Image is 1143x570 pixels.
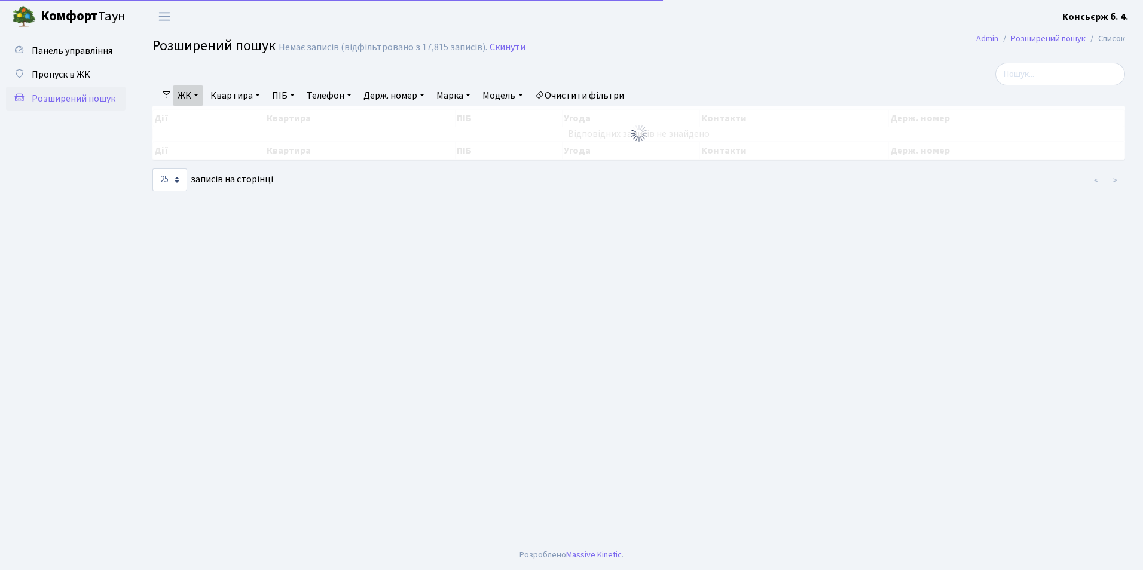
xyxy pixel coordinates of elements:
[6,63,126,87] a: Пропуск в ЖК
[958,26,1143,51] nav: breadcrumb
[149,7,179,26] button: Переключити навігацію
[152,168,187,191] select: записів на сторінці
[279,42,487,53] div: Немає записів (відфільтровано з 17,815 записів).
[267,85,299,106] a: ПІБ
[152,35,276,56] span: Розширений пошук
[490,42,525,53] a: Скинути
[519,548,624,562] div: Розроблено .
[976,32,998,45] a: Admin
[302,85,356,106] a: Телефон
[629,124,649,143] img: Обробка...
[152,168,273,191] label: записів на сторінці
[32,68,90,81] span: Пропуск в ЖК
[1086,32,1125,45] li: Список
[432,85,475,106] a: Марка
[32,44,112,57] span: Панель управління
[12,5,36,29] img: logo.png
[566,548,622,561] a: Massive Kinetic
[173,85,203,106] a: ЖК
[41,7,126,27] span: Таун
[1062,10,1129,24] a: Консьєрж б. 4.
[995,63,1125,85] input: Пошук...
[478,85,527,106] a: Модель
[41,7,98,26] b: Комфорт
[530,85,629,106] a: Очистити фільтри
[1062,10,1129,23] b: Консьєрж б. 4.
[32,92,115,105] span: Розширений пошук
[1011,32,1086,45] a: Розширений пошук
[206,85,265,106] a: Квартира
[6,39,126,63] a: Панель управління
[359,85,429,106] a: Держ. номер
[6,87,126,111] a: Розширений пошук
